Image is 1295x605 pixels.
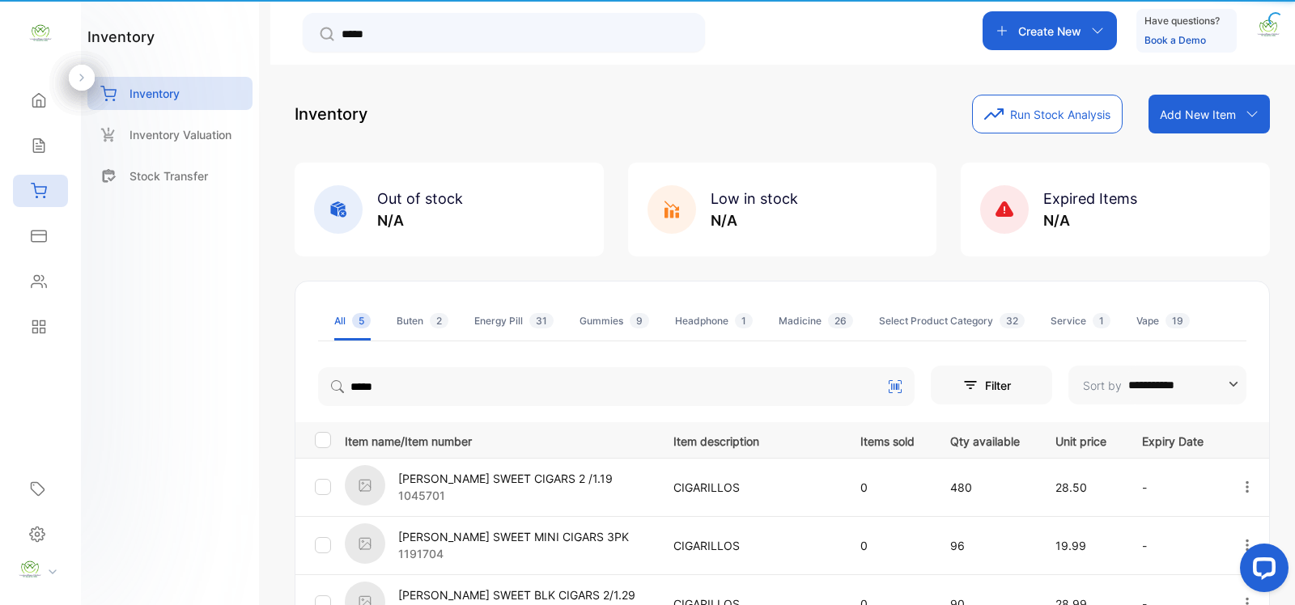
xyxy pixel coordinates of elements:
div: Headphone [675,314,753,328]
p: N/A [711,209,798,231]
img: profile [18,557,42,582]
img: item [345,465,385,506]
button: avatar [1256,11,1280,50]
p: 0 [860,537,917,554]
span: Expired Items [1043,190,1137,207]
p: Inventory [129,85,180,102]
button: Create New [983,11,1117,50]
p: Stock Transfer [129,167,208,184]
span: 32 [1000,313,1025,328]
img: avatar [1256,16,1280,40]
a: Inventory Valuation [87,118,253,151]
span: 28.50 [1055,480,1087,494]
a: Stock Transfer [87,159,253,192]
button: Run Stock Analysis [972,95,1123,133]
p: Add New Item [1160,106,1236,123]
p: Inventory Valuation [129,126,231,143]
p: 96 [950,537,1023,554]
p: CIGARILLOS [673,537,827,554]
p: Inventory [295,102,367,126]
div: Gummies [580,314,649,328]
p: 1191704 [398,545,629,562]
p: Unit price [1055,429,1109,450]
p: - [1142,479,1206,496]
h1: inventory [87,26,155,48]
span: 2 [430,313,448,328]
p: Expiry Date [1142,429,1206,450]
p: Item description [673,429,827,450]
p: N/A [1043,209,1137,231]
div: Energy Pill [474,314,554,328]
div: Buten [397,314,448,328]
p: 480 [950,479,1023,496]
p: 1045701 [398,487,613,504]
span: 1 [1093,313,1110,328]
p: - [1142,537,1206,554]
span: 31 [529,313,554,328]
div: Madicine [779,314,853,328]
span: Low in stock [711,190,798,207]
p: CIGARILLOS [673,479,827,496]
button: Sort by [1068,366,1246,404]
p: Have questions? [1144,13,1220,29]
span: 19 [1165,313,1190,328]
p: [PERSON_NAME] SWEET MINI CIGARS 3PK [398,528,629,545]
a: Book a Demo [1144,34,1206,46]
div: Vape [1136,314,1190,328]
p: Sort by [1083,377,1122,394]
p: Qty available [950,429,1023,450]
div: Service [1051,314,1110,328]
span: 26 [828,313,853,328]
p: Items sold [860,429,917,450]
p: [PERSON_NAME] SWEET BLK CIGARS 2/1.29 [398,586,635,603]
img: logo [28,21,53,45]
div: All [334,314,371,328]
span: 19.99 [1055,539,1086,552]
p: 0 [860,479,917,496]
a: Inventory [87,77,253,110]
p: [PERSON_NAME] SWEET CIGARS 2 /1.19 [398,470,613,487]
img: item [345,523,385,564]
p: Create New [1018,23,1081,40]
span: 1 [735,313,753,328]
span: 5 [352,313,371,328]
span: 9 [630,313,649,328]
p: Item name/Item number [345,429,653,450]
iframe: LiveChat chat widget [1227,537,1295,605]
div: Select Product Category [879,314,1025,328]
